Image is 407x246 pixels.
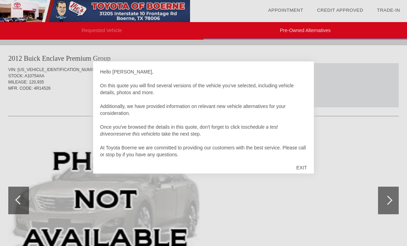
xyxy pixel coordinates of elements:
a: Trade-In [377,8,400,13]
em: reserve this vehicle [115,131,156,137]
div: Hello [PERSON_NAME], On this quote you will find several versions of the vehicle you've selected,... [100,68,307,158]
a: Appointment [268,8,303,13]
div: EXIT [289,157,314,178]
a: Credit Approved [317,8,363,13]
